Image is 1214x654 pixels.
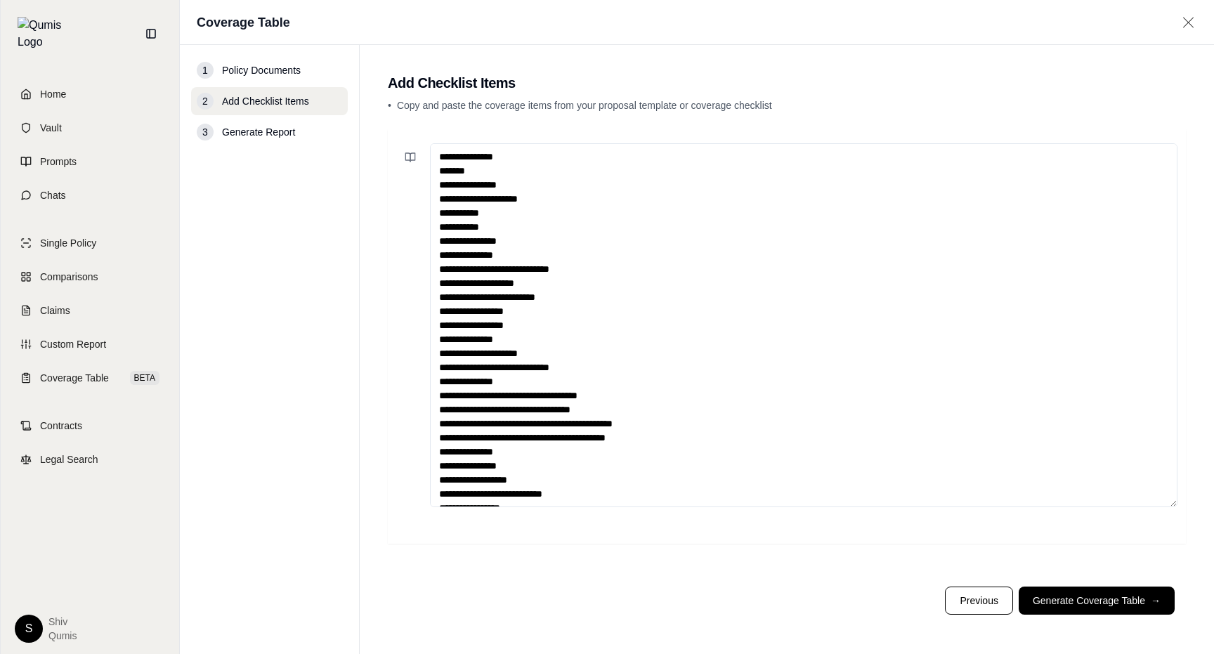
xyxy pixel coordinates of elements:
button: Previous [945,587,1012,615]
span: Shiv [48,615,77,629]
h2: Add Checklist Items [388,73,1186,93]
span: Vault [40,121,62,135]
span: Claims [40,303,70,318]
div: 2 [197,93,214,110]
span: Contracts [40,419,82,433]
span: Custom Report [40,337,106,351]
a: Legal Search [9,444,171,475]
span: Generate Report [222,125,295,139]
button: Collapse sidebar [140,22,162,45]
span: Comparisons [40,270,98,284]
div: 1 [197,62,214,79]
span: Single Policy [40,236,96,250]
a: Contracts [9,410,171,441]
a: Home [9,79,171,110]
a: Prompts [9,146,171,177]
img: Qumis Logo [18,17,70,51]
h1: Coverage Table [197,13,290,32]
span: → [1151,594,1161,608]
span: Qumis [48,629,77,643]
a: Comparisons [9,261,171,292]
span: Legal Search [40,452,98,466]
a: Chats [9,180,171,211]
span: Home [40,87,66,101]
span: Chats [40,188,66,202]
a: Single Policy [9,228,171,259]
a: Coverage TableBETA [9,362,171,393]
span: Policy Documents [222,63,301,77]
a: Custom Report [9,329,171,360]
span: Add Checklist Items [222,94,309,108]
div: 3 [197,124,214,140]
span: Prompts [40,155,77,169]
span: • [388,100,391,111]
span: BETA [130,371,159,385]
span: Copy and paste the coverage items from your proposal template or coverage checklist [397,100,772,111]
span: Coverage Table [40,371,109,385]
button: Generate Coverage Table→ [1019,587,1175,615]
a: Claims [9,295,171,326]
div: S [15,615,43,643]
a: Vault [9,112,171,143]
